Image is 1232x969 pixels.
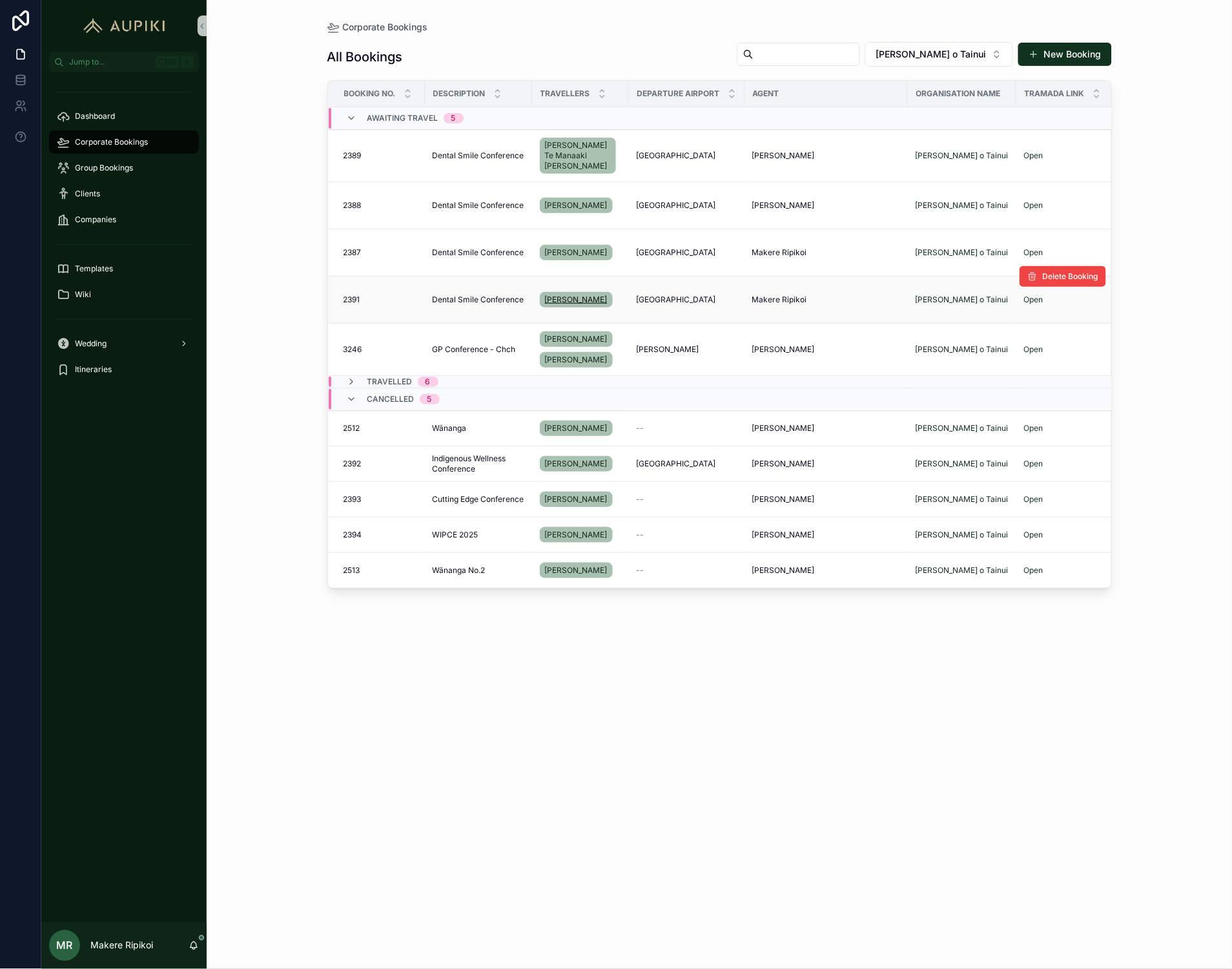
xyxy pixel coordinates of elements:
[637,565,737,576] a: --
[75,214,116,225] span: Companies
[916,459,1009,469] a: [PERSON_NAME] o Tainui
[540,352,613,368] a: [PERSON_NAME]
[752,565,900,576] a: [PERSON_NAME]
[540,492,613,507] a: [PERSON_NAME]
[1025,89,1085,99] span: Tramada Link
[90,939,153,952] p: Makere Ripikoi
[540,242,621,263] a: [PERSON_NAME]
[344,151,362,161] span: 2389
[752,344,900,355] a: [PERSON_NAME]
[344,423,360,433] span: 2512
[433,423,467,433] span: Wānanga
[637,344,737,355] a: [PERSON_NAME]
[545,200,608,211] span: [PERSON_NAME]
[540,195,621,216] a: [PERSON_NAME]
[1024,151,1043,160] a: Open
[637,295,737,305] a: [GEOGRAPHIC_DATA]
[637,530,737,540] a: --
[540,331,613,347] a: [PERSON_NAME]
[637,247,737,258] a: [GEOGRAPHIC_DATA]
[540,135,621,176] a: [PERSON_NAME] Te Manaaki [PERSON_NAME]
[916,565,1009,576] a: [PERSON_NAME] o Tainui
[433,453,524,474] span: Indigenous Wellness Conference
[41,72,207,398] div: scrollable content
[545,530,608,540] span: [PERSON_NAME]
[752,530,815,540] span: [PERSON_NAME]
[344,247,417,258] a: 2387
[1024,295,1105,305] a: Open
[433,494,524,505] a: Cutting Edge Conference
[327,48,403,66] h1: All Bookings
[75,137,148,147] span: Corporate Bookings
[876,48,987,61] span: [PERSON_NAME] o Tainui
[343,21,428,34] span: Corporate Bookings
[1018,43,1112,66] button: New Booking
[49,257,199,280] a: Templates
[752,247,807,258] span: Makere Ripikoi
[433,565,524,576] a: Wānanga No.2
[540,489,621,510] a: [PERSON_NAME]
[433,295,524,305] span: Dental Smile Conference
[637,494,644,505] span: --
[1024,494,1043,504] a: Open
[916,344,1009,355] a: [PERSON_NAME] o Tainui
[916,295,1009,305] a: [PERSON_NAME] o Tainui
[57,938,73,953] span: MR
[916,151,1009,161] a: [PERSON_NAME] o Tainui
[545,565,608,576] span: [PERSON_NAME]
[49,332,199,355] a: Wedding
[344,200,417,211] a: 2388
[637,295,716,305] span: [GEOGRAPHIC_DATA]
[1024,530,1043,539] a: Open
[433,151,524,161] a: Dental Smile Conference
[916,494,1009,505] a: [PERSON_NAME] o Tainui
[916,200,1009,211] a: [PERSON_NAME] o Tainui
[344,295,417,305] a: 2391
[433,530,524,540] a: WIPCE 2025
[916,530,1009,540] a: [PERSON_NAME] o Tainui
[637,459,737,469] a: [GEOGRAPHIC_DATA]
[545,295,608,305] span: [PERSON_NAME]
[752,459,900,469] a: [PERSON_NAME]
[49,52,199,72] button: Jump to...CtrlK
[916,247,1009,258] a: [PERSON_NAME] o Tainui
[545,140,611,171] span: [PERSON_NAME] Te Manaaki [PERSON_NAME]
[752,200,900,211] a: [PERSON_NAME]
[752,247,900,258] a: Makere Ripikoi
[752,295,807,305] span: Makere Ripikoi
[1024,530,1105,540] a: Open
[344,565,417,576] a: 2513
[916,423,1009,433] span: [PERSON_NAME] o Tainui
[75,339,107,349] span: Wedding
[637,565,644,576] span: --
[540,421,613,436] a: [PERSON_NAME]
[433,344,524,355] a: GP Conference - Chch
[344,423,417,433] a: 2512
[637,200,716,211] span: [GEOGRAPHIC_DATA]
[344,200,362,211] span: 2388
[1020,266,1106,287] button: Delete Booking
[637,423,644,433] span: --
[344,247,362,258] span: 2387
[637,423,737,433] a: --
[49,283,199,306] a: Wiki
[1024,494,1105,505] a: Open
[433,344,516,355] span: GP Conference - Chch
[752,151,900,161] a: [PERSON_NAME]
[75,189,100,199] span: Clients
[433,247,524,258] span: Dental Smile Conference
[540,198,613,213] a: [PERSON_NAME]
[327,21,428,34] a: Corporate Bookings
